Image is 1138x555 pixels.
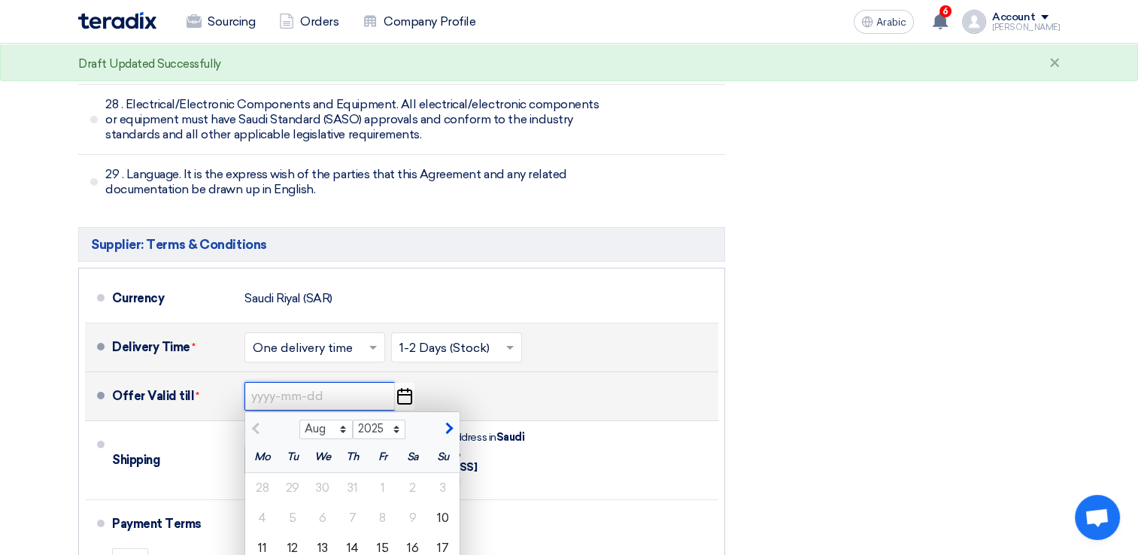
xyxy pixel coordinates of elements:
div: Saudi Riyal (SAR) [244,284,332,313]
div: 4 [247,503,278,533]
font: Company Profile [384,13,475,31]
div: 7 [338,503,368,533]
font: Sourcing [208,13,255,31]
h5: Supplier: Terms & Conditions [78,227,725,262]
div: Su [428,442,458,472]
div: 6 [308,503,338,533]
img: Teradix logo [78,12,156,29]
div: 2 [398,473,428,503]
span: 28 . Electrical/Electronic Components and Equipment. All electrical/electronic components or equi... [105,97,600,142]
div: 5 [278,503,308,533]
div: Currency [112,281,232,317]
div: Tu [278,442,308,472]
a: Orders [267,5,351,38]
div: 31 [338,473,368,503]
a: Sourcing [174,5,267,38]
div: Fr [368,442,398,472]
font: Delivery Time [112,340,190,355]
div: × [1048,55,1060,73]
span: Arabic [876,17,906,28]
div: 1 [368,473,398,503]
div: Draft Updated Successfully [78,56,221,73]
div: 10 [428,503,458,533]
div: 3 [428,473,458,503]
div: Sa [398,442,428,472]
div: [PERSON_NAME] [992,23,1060,32]
div: Account [992,11,1035,24]
div: Shipping [112,442,232,478]
span: 29 . Language. It is the express wish of the parties that this Agreement and any related document... [105,167,600,197]
div: 8 [368,503,398,533]
div: Payment Terms [112,506,700,542]
div: Th [338,442,368,472]
div: Mo [247,442,278,472]
div: We [308,442,338,472]
div: 30 [308,473,338,503]
img: profile_test.png [962,10,986,34]
div: 29 [278,473,308,503]
div: 9 [398,503,428,533]
font: Offer Valid till [112,389,194,404]
div: 28 [247,473,278,503]
span: 6 [939,5,951,17]
button: Arabic [854,10,914,34]
font: Orders [300,13,338,31]
a: Open chat [1075,495,1120,540]
input: yyyy-mm-dd [244,382,395,411]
